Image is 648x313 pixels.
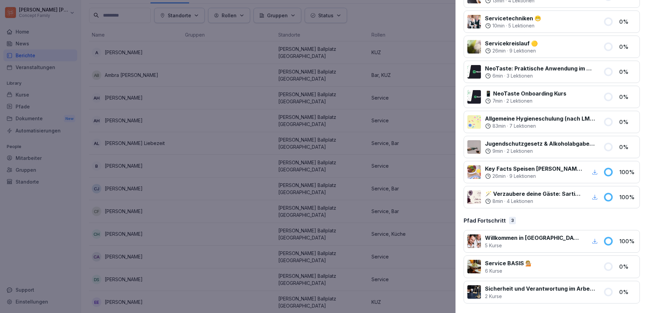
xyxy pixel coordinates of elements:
p: 7 Lektionen [509,123,536,129]
p: Servicekreislauf 🟡 [485,39,538,47]
p: 100 % [619,168,636,176]
p: 2 Kurse [485,293,595,300]
p: Willkommen in [GEOGRAPHIC_DATA] Online Lernwelt 🌱🎓 [485,234,582,242]
div: · [485,22,541,29]
p: 6 min [492,72,503,79]
p: 0 % [619,93,636,101]
p: 10 min [492,22,505,29]
p: 0 % [619,118,636,126]
p: 7 min [492,98,503,104]
p: Allgemeine Hygieneschulung (nach LMHV §4) [485,114,595,123]
p: Sicherheit und Verantwortung im Arbeitsalltag 🔐 SERVICE [485,285,595,293]
div: 3 [509,217,516,224]
div: · [485,47,538,54]
div: · [485,198,582,205]
p: 0 % [619,288,636,296]
p: 0 % [619,68,636,76]
p: 5 Kurse [485,242,582,249]
div: · [485,98,566,104]
p: 🪄 Verzaubere deine Gäste: Sartiaktion für April bis Mai [485,190,582,198]
p: 9 min [492,148,503,154]
p: Jugendschutzgesetz & Alkoholabgabe in der Gastronomie 🧒🏽 [485,140,595,148]
div: · [485,123,595,129]
p: 100 % [619,237,636,245]
p: 0 % [619,43,636,51]
div: · [485,72,595,79]
p: 5 Lektionen [508,22,534,29]
p: NeoTaste: Praktische Anwendung im Wilma Betrieb✨ [485,64,595,72]
p: 8 min [492,198,503,205]
p: Servicetechniken 😁 [485,14,541,22]
p: 0 % [619,18,636,26]
p: 26 min [492,173,506,180]
p: 0 % [619,263,636,271]
p: 4 Lektionen [507,198,533,205]
p: 0 % [619,143,636,151]
p: 9 Lektionen [509,47,536,54]
p: 📱 NeoTaste Onboarding Kurs [485,89,566,98]
p: 6 Kurse [485,267,532,274]
p: 100 % [619,193,636,201]
p: 83 min [492,123,506,129]
div: · [485,173,582,180]
p: 2 Lektionen [506,98,532,104]
p: Key Facts Speisen [PERSON_NAME] [PERSON_NAME] 🥗 [485,165,582,173]
p: 3 Lektionen [507,72,533,79]
p: Pfad Fortschritt [464,216,506,225]
div: · [485,148,595,154]
p: Service BASIS 💁🏼 [485,259,532,267]
p: 26 min [492,47,506,54]
p: 2 Lektionen [507,148,533,154]
p: 9 Lektionen [509,173,536,180]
